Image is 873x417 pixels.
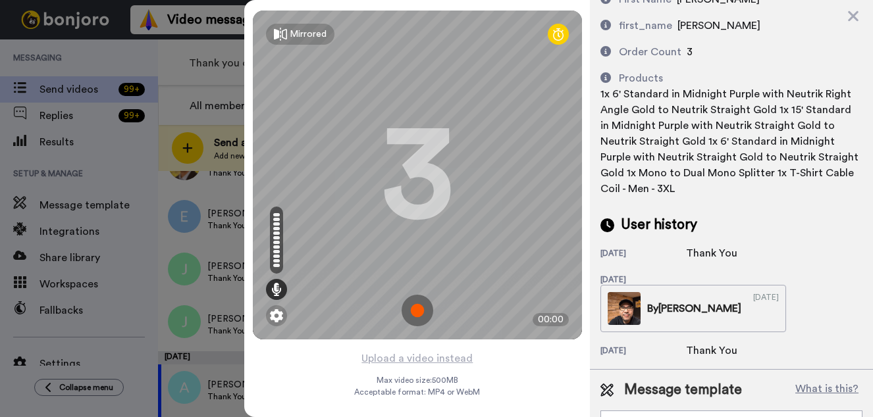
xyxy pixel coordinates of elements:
[357,350,477,367] button: Upload a video instead
[753,292,779,325] div: [DATE]
[600,285,786,332] a: By[PERSON_NAME][DATE]
[600,248,686,261] div: [DATE]
[270,309,283,322] img: ic_gear.svg
[686,343,752,358] div: Thank You
[354,387,480,397] span: Acceptable format: MP4 or WebM
[624,380,742,400] span: Message template
[686,245,752,261] div: Thank You
[647,301,741,316] div: By [PERSON_NAME]
[402,295,433,326] img: ic_record_start.svg
[377,375,458,385] span: Max video size: 500 MB
[600,274,686,285] div: [DATE]
[381,126,454,224] div: 3
[791,380,862,400] button: What is this?
[608,292,641,325] img: c9525bff-183e-4b28-86fe-64d2bebc8c08-thumb.jpg
[600,345,686,358] div: [DATE]
[621,215,697,235] span: User history
[619,70,663,86] div: Products
[533,313,569,326] div: 00:00
[600,89,859,194] span: 1x 6' Standard in Midnight Purple with Neutrik Right Angle Gold to Neutrik Straight Gold 1x 15' S...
